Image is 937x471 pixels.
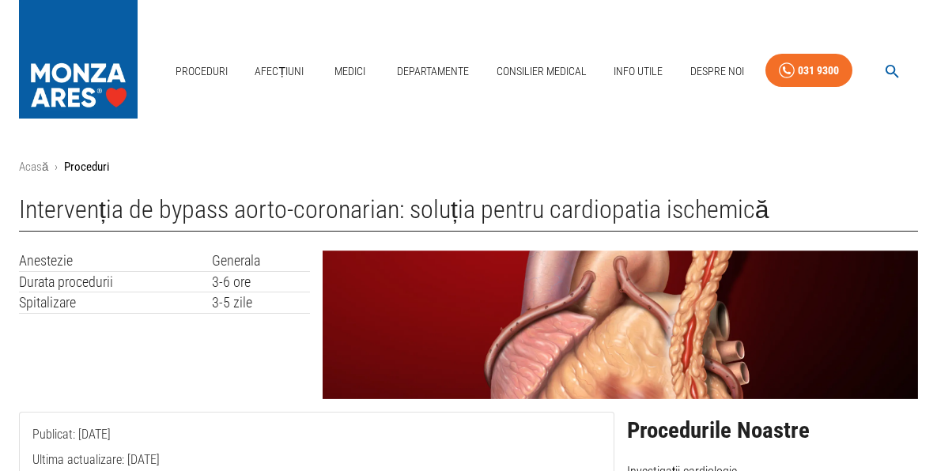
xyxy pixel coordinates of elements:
a: Acasă [19,160,48,174]
td: 3-5 zile [212,292,311,314]
a: Despre Noi [684,55,750,88]
h2: Procedurile Noastre [627,418,918,443]
td: Anestezie [19,251,212,271]
img: Interventia de bypass aorto-coronarian pentru cardiopatia ischemica | Monza Ares [323,251,918,399]
a: Info Utile [607,55,669,88]
nav: breadcrumb [19,158,918,176]
li: › [55,158,58,176]
td: Durata procedurii [19,271,212,292]
p: Proceduri [64,158,109,176]
h1: Intervenția de bypass aorto-coronarian: soluția pentru cardiopatia ischemică [19,195,918,232]
a: Consilier Medical [490,55,593,88]
td: 3-6 ore [212,271,311,292]
a: Proceduri [169,55,234,88]
td: Generala [212,251,311,271]
a: Afecțiuni [248,55,310,88]
div: 031 9300 [798,61,839,81]
a: 031 9300 [765,54,852,88]
td: Spitalizare [19,292,212,314]
a: Medici [325,55,376,88]
a: Departamente [391,55,475,88]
